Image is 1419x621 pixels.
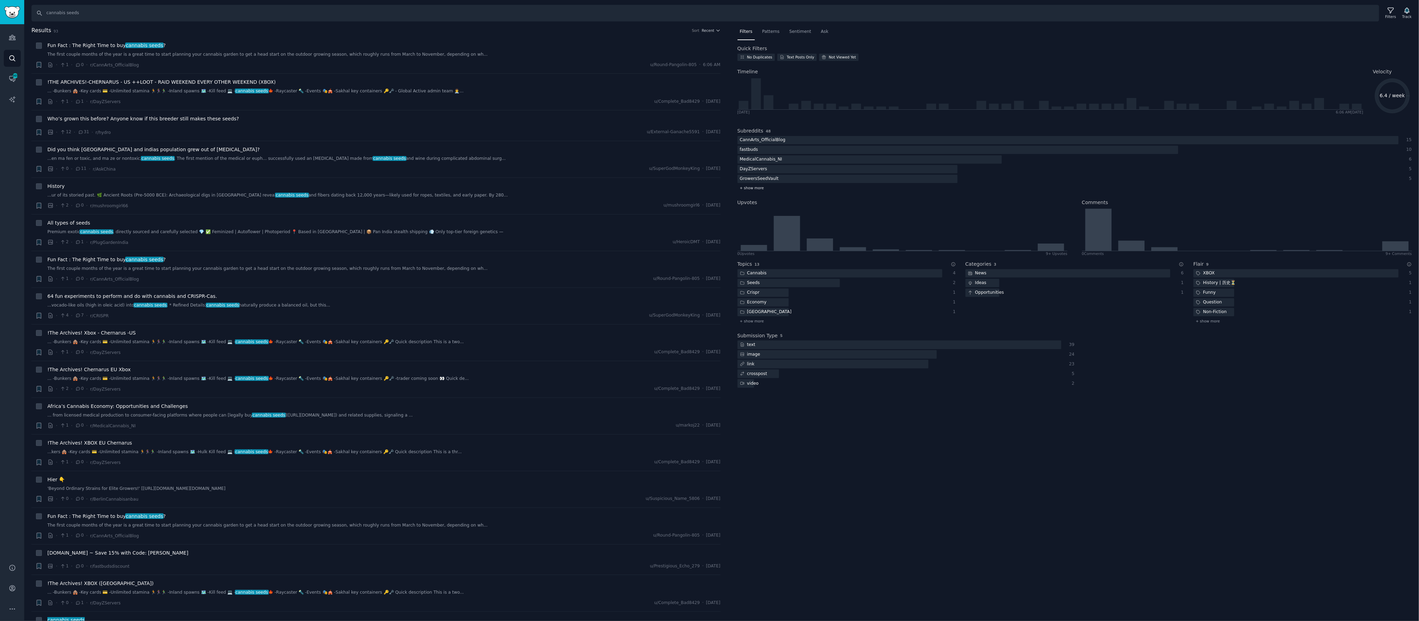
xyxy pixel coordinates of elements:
[71,349,72,356] span: ·
[75,532,84,539] span: 0
[1400,6,1414,20] button: Track
[373,156,406,161] span: cannabis seeds
[93,167,116,172] span: r/AskChina
[47,486,721,492] a: 'Beyond Ordinary Strains for Elite Growers!' [[URL][DOMAIN_NAME][DOMAIN_NAME]
[702,422,704,429] span: ·
[699,62,701,68] span: ·
[71,599,72,606] span: ·
[47,293,217,300] a: 64 fun experiments to perform and do with cannabis and CRISPR-Cas.
[47,266,721,272] a: The first couple months of the year is a great time to start planning your cannabis garden to get...
[738,146,761,154] div: fastbuds
[75,422,84,429] span: 0
[738,350,763,359] div: image
[47,88,721,94] a: ... -Bunkers 🛖 -Key cards 💳 -Unlimited stamina 🏃🏃‍♀️🏃‍♂️ -Inland spawns 🗺️ -Kill feed 💻 -cannabis...
[702,532,704,539] span: ·
[86,385,88,393] span: ·
[994,262,996,266] span: 3
[702,28,721,33] button: Recent
[71,422,72,429] span: ·
[60,166,68,172] span: 0
[90,240,128,245] span: r/PlugGardenIndia
[780,334,782,338] span: 5
[738,360,757,368] div: link
[47,115,239,122] a: Who’s grown this before? Anyone know if this breeder still makes these seeds?
[74,129,75,136] span: ·
[47,476,65,483] a: Hier 👇
[86,239,88,246] span: ·
[86,459,88,466] span: ·
[740,319,764,323] span: + show more
[653,276,700,282] span: u/Round-Pangolin-805
[206,303,240,308] span: cannabis seeds
[71,312,72,319] span: ·
[60,496,68,502] span: 0
[75,459,84,465] span: 0
[141,156,175,161] span: cannabis seeds
[47,156,721,162] a: ...en ma fen or toxic, and ma ze or nontoxic,cannabis seeds. The first mention of the medical or ...
[86,275,88,283] span: ·
[47,549,188,557] a: [DOMAIN_NAME] ~ Save 15% with Code: [PERSON_NAME]
[47,183,65,190] a: History
[71,563,72,570] span: ·
[90,423,136,428] span: r/MedicalCannabis_NI
[90,387,120,392] span: r/DayZServers
[702,99,704,105] span: ·
[950,290,956,296] div: 1
[56,239,57,246] span: ·
[738,251,755,256] div: 0 Upvote s
[90,533,139,538] span: r/CannArts_OfficialBlog
[47,376,721,382] a: ... -Bunkers 🛖 -Key cards 💳 -Unlimited stamina 🏃🏃‍♀️🏃‍♂️ -Inland spawns 🗺️ -Kill feed 💻 -cannabis...
[787,55,814,60] div: Text Posts Only
[31,5,1379,21] input: Search Keyword
[1406,309,1412,315] div: 1
[125,513,164,519] span: cannabis seeds
[71,98,72,105] span: ·
[86,61,88,69] span: ·
[75,276,84,282] span: 0
[56,165,57,173] span: ·
[1069,361,1075,367] div: 23
[71,385,72,393] span: ·
[738,175,781,183] div: GrowersSeedVault
[47,403,188,410] a: Africa’s Cannabis Economy: Opportunities and Challenges
[1193,261,1204,268] h2: Flair
[56,459,57,466] span: ·
[235,339,269,344] span: cannabis seeds
[950,280,956,286] div: 2
[47,302,721,309] a: ...vocado-like oils (high in oleic acid) intocannabis seeds. * Refined Details:cannabis seedsnatu...
[1069,351,1075,358] div: 24
[702,459,704,465] span: ·
[90,564,129,569] span: r/fastbudsdiscount
[965,279,989,287] div: Ideas
[235,590,269,595] span: cannabis seeds
[71,61,72,69] span: ·
[71,202,72,209] span: ·
[75,496,84,502] span: 0
[56,312,57,319] span: ·
[1406,270,1412,276] div: 5
[702,312,704,319] span: ·
[31,26,51,35] span: Results
[647,129,700,135] span: u/External-Ganache5591
[649,312,700,319] span: u/SuperGodMonkeyKing
[90,313,109,318] span: r/CRISPR
[702,386,704,392] span: ·
[90,277,139,282] span: r/CannArts_OfficialBlog
[56,495,57,503] span: ·
[86,98,88,105] span: ·
[1406,280,1412,286] div: 1
[90,601,120,605] span: r/DayZServers
[766,129,771,133] span: 48
[47,42,166,49] a: Fun Fact : The Right Time to buycannabis seeds?
[702,349,704,355] span: ·
[702,202,704,209] span: ·
[649,166,700,172] span: u/SuperGodMonkeyKing
[965,261,991,268] h2: Categories
[738,165,770,174] div: DayZServers
[60,129,71,135] span: 12
[71,495,72,503] span: ·
[1178,290,1184,296] div: 1
[738,332,778,339] h2: Submission Type
[829,55,856,60] div: Not Viewed Yet
[702,239,704,245] span: ·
